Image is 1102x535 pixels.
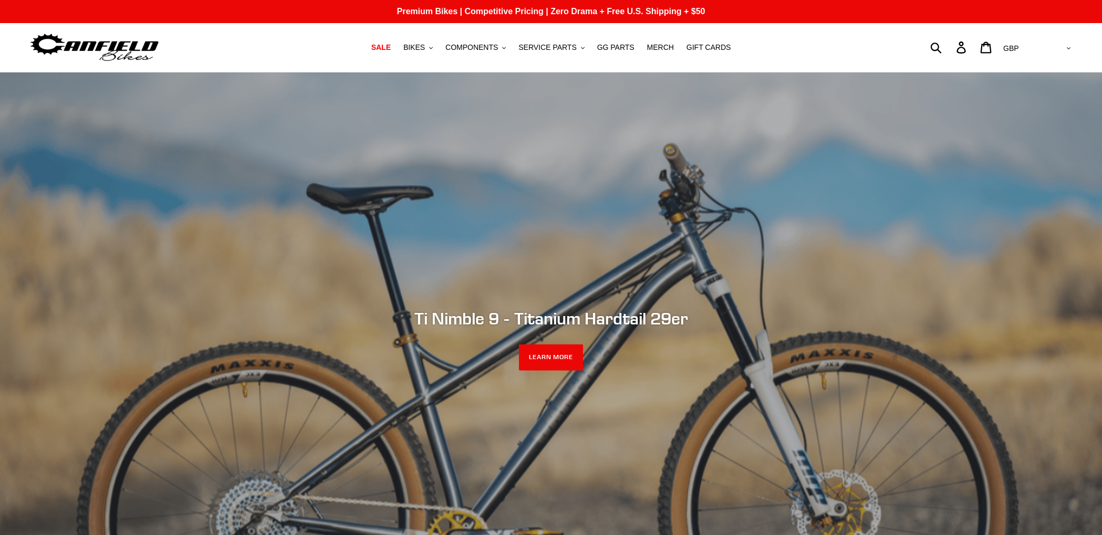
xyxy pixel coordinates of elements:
span: SERVICE PARTS [518,43,576,52]
a: LEARN MORE [519,344,584,371]
button: COMPONENTS [440,40,511,55]
a: GIFT CARDS [681,40,736,55]
span: BIKES [403,43,425,52]
a: MERCH [642,40,679,55]
input: Search [936,36,963,59]
h2: Ti Nimble 9 - Titanium Hardtail 29er [265,309,837,329]
a: SALE [366,40,396,55]
button: BIKES [398,40,438,55]
span: COMPONENTS [445,43,498,52]
span: GG PARTS [597,43,635,52]
span: GIFT CARDS [687,43,731,52]
img: Canfield Bikes [29,31,160,64]
span: SALE [371,43,391,52]
button: SERVICE PARTS [513,40,589,55]
a: GG PARTS [592,40,640,55]
span: MERCH [647,43,674,52]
